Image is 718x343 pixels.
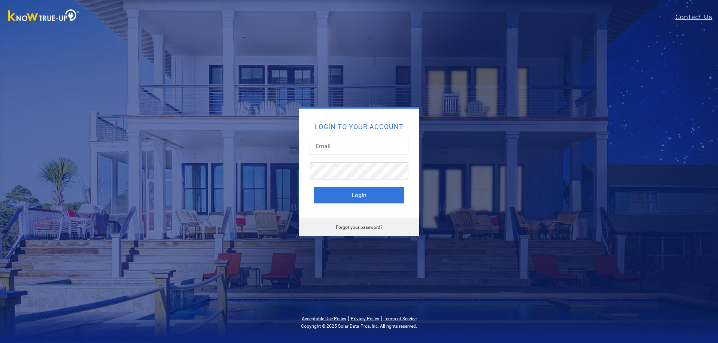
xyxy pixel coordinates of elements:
[302,316,346,321] a: Acceptable Use Policy
[314,124,404,130] h2: Login to your account
[4,8,83,25] img: Know True-Up
[348,315,349,322] span: |
[381,315,382,322] span: |
[336,225,383,230] a: Forgot your password?
[351,316,379,321] a: Privacy Policy
[384,316,417,321] a: Terms of Service
[314,187,404,203] button: Login
[675,13,718,22] a: Contact Us
[310,138,408,155] input: Email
